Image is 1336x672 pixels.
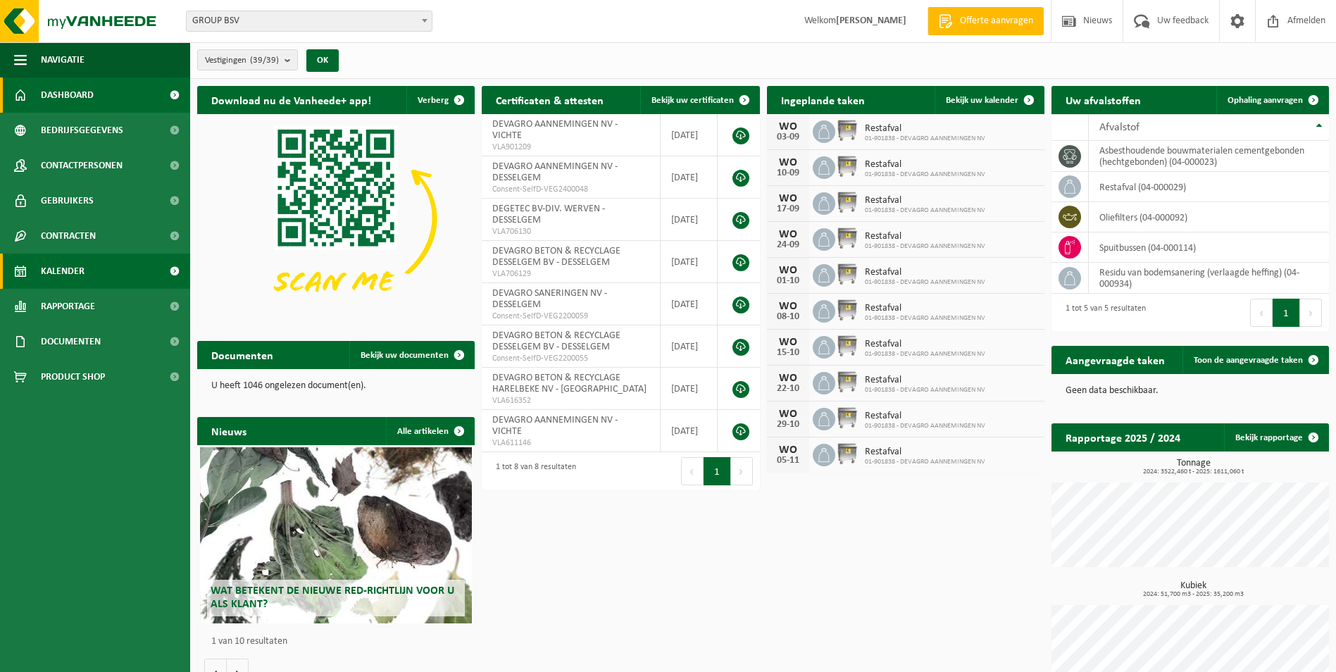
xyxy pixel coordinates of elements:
[774,409,802,420] div: WO
[1182,346,1328,374] a: Toon de aangevraagde taken
[865,170,985,179] span: 01-901838 - DEVAGRO AANNEMINGEN NV
[482,86,618,113] h2: Certificaten & attesten
[865,411,985,422] span: Restafval
[661,241,718,283] td: [DATE]
[835,406,859,430] img: WB-1100-GAL-GY-02
[774,229,802,240] div: WO
[41,359,105,394] span: Product Shop
[197,417,261,444] h2: Nieuws
[661,283,718,325] td: [DATE]
[1059,459,1329,475] h3: Tonnage
[492,184,649,195] span: Consent-SelfD-VEG2400048
[774,132,802,142] div: 03-09
[211,637,468,647] p: 1 van 10 resultaten
[41,218,96,254] span: Contracten
[197,114,475,323] img: Download de VHEPlus App
[865,386,985,394] span: 01-901838 - DEVAGRO AANNEMINGEN NV
[1089,263,1329,294] td: residu van bodemsanering (verlaagde heffing) (04-000934)
[865,314,985,323] span: 01-901838 - DEVAGRO AANNEMINGEN NV
[661,156,718,199] td: [DATE]
[492,415,618,437] span: DEVAGRO AANNEMINGEN NV - VICHTE
[836,15,906,26] strong: [PERSON_NAME]
[1089,202,1329,232] td: oliefilters (04-000092)
[835,154,859,178] img: WB-1100-GAL-GY-02
[774,373,802,384] div: WO
[41,289,95,324] span: Rapportage
[492,246,620,268] span: DEVAGRO BETON & RECYCLAGE DESSELGEM BV - DESSELGEM
[489,456,576,487] div: 1 tot 8 van 8 resultaten
[774,337,802,348] div: WO
[774,348,802,358] div: 15-10
[640,86,758,114] a: Bekijk uw certificaten
[1059,468,1329,475] span: 2024: 3522,460 t - 2025: 1611,060 t
[41,183,94,218] span: Gebruikers
[774,121,802,132] div: WO
[835,334,859,358] img: WB-1100-GAL-GY-02
[661,114,718,156] td: [DATE]
[1059,581,1329,598] h3: Kubiek
[1216,86,1328,114] a: Ophaling aanvragen
[865,267,985,278] span: Restafval
[774,456,802,466] div: 05-11
[865,458,985,466] span: 01-901838 - DEVAGRO AANNEMINGEN NV
[651,96,734,105] span: Bekijk uw certificaten
[1089,141,1329,172] td: asbesthoudende bouwmaterialen cementgebonden (hechtgebonden) (04-000023)
[492,330,620,352] span: DEVAGRO BETON & RECYCLAGE DESSELGEM BV - DESSELGEM
[774,168,802,178] div: 10-09
[492,119,618,141] span: DEVAGRO AANNEMINGEN NV - VICHTE
[661,368,718,410] td: [DATE]
[1051,423,1194,451] h2: Rapportage 2025 / 2024
[361,351,449,360] span: Bekijk uw documenten
[492,395,649,406] span: VLA616352
[200,447,472,623] a: Wat betekent de nieuwe RED-richtlijn voor u als klant?
[681,457,704,485] button: Previous
[41,113,123,148] span: Bedrijfsgegevens
[865,231,985,242] span: Restafval
[186,11,432,32] span: GROUP BSV
[774,384,802,394] div: 22-10
[774,193,802,204] div: WO
[1224,423,1328,452] a: Bekijk rapportage
[197,49,298,70] button: Vestigingen(39/39)
[935,86,1043,114] a: Bekijk uw kalender
[835,262,859,286] img: WB-1100-GAL-GY-02
[205,50,279,71] span: Vestigingen
[306,49,339,72] button: OK
[492,226,649,237] span: VLA706130
[865,242,985,251] span: 01-901838 - DEVAGRO AANNEMINGEN NV
[41,254,85,289] span: Kalender
[406,86,473,114] button: Verberg
[41,324,101,359] span: Documenten
[774,240,802,250] div: 24-09
[956,14,1037,28] span: Offerte aanvragen
[865,375,985,386] span: Restafval
[197,341,287,368] h2: Documenten
[774,312,802,322] div: 08-10
[492,353,649,364] span: Consent-SelfD-VEG2200055
[492,311,649,322] span: Consent-SelfD-VEG2200059
[1059,297,1146,328] div: 1 tot 5 van 5 resultaten
[865,123,985,135] span: Restafval
[1089,232,1329,263] td: spuitbussen (04-000114)
[187,11,432,31] span: GROUP BSV
[197,86,385,113] h2: Download nu de Vanheede+ app!
[492,204,605,225] span: DEGETEC BV-DIV. WERVEN - DESSELGEM
[865,303,985,314] span: Restafval
[1273,299,1300,327] button: 1
[835,226,859,250] img: WB-1100-GAL-GY-02
[865,447,985,458] span: Restafval
[928,7,1044,35] a: Offerte aanvragen
[492,142,649,153] span: VLA901209
[492,437,649,449] span: VLA611146
[774,301,802,312] div: WO
[41,77,94,113] span: Dashboard
[1250,299,1273,327] button: Previous
[661,199,718,241] td: [DATE]
[492,373,647,394] span: DEVAGRO BETON & RECYCLAGE HARELBEKE NV - [GEOGRAPHIC_DATA]
[865,422,985,430] span: 01-901838 - DEVAGRO AANNEMINGEN NV
[767,86,879,113] h2: Ingeplande taken
[1194,356,1303,365] span: Toon de aangevraagde taken
[41,42,85,77] span: Navigatie
[1051,86,1155,113] h2: Uw afvalstoffen
[835,370,859,394] img: WB-1100-GAL-GY-02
